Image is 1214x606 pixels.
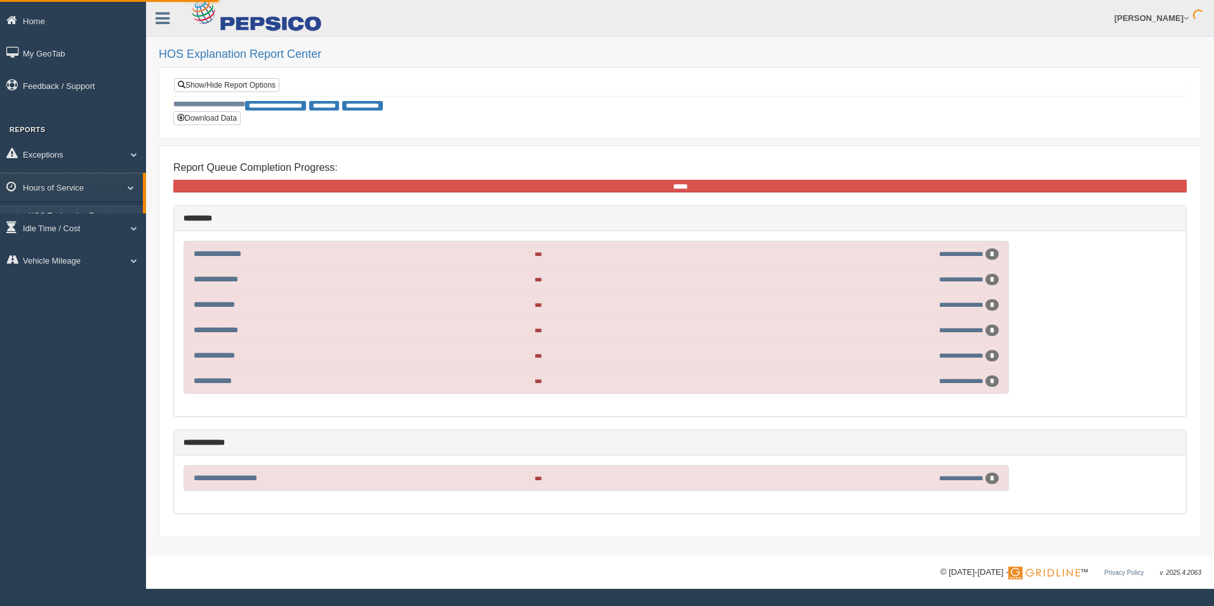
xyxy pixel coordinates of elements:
a: HOS Explanation Reports [23,205,143,228]
a: Privacy Policy [1104,569,1144,576]
span: v. 2025.4.2063 [1160,569,1201,576]
div: © [DATE]-[DATE] - ™ [940,566,1201,579]
img: Gridline [1008,567,1080,579]
button: Download Data [173,111,241,125]
h2: HOS Explanation Report Center [159,48,1201,61]
a: Show/Hide Report Options [174,78,279,92]
h4: Report Queue Completion Progress: [173,162,1187,173]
